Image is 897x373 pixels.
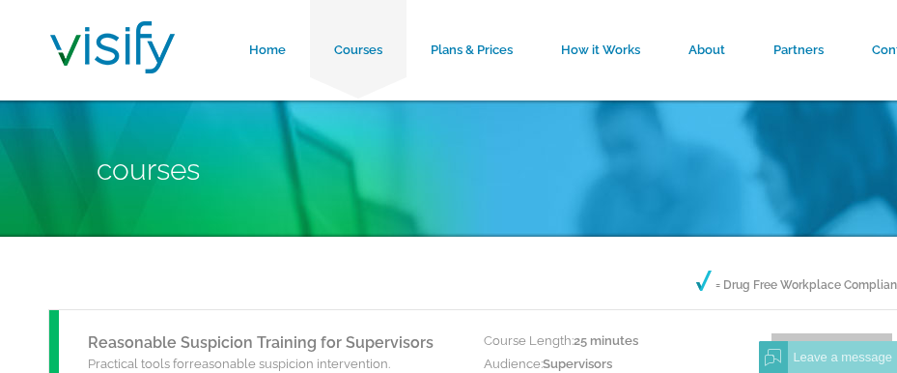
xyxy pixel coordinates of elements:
a: Preview [771,333,892,372]
p: Course Length: [484,330,744,353]
div: Leave a message [788,341,897,373]
img: Visify Training [50,21,175,73]
a: Visify Training [50,51,175,79]
span: Courses [97,153,200,186]
img: Offline [765,349,782,366]
span: Supervisors [543,357,612,371]
span: 25 minutes [574,333,638,348]
a: Reasonable Suspicion Training for Supervisors [88,333,434,352]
